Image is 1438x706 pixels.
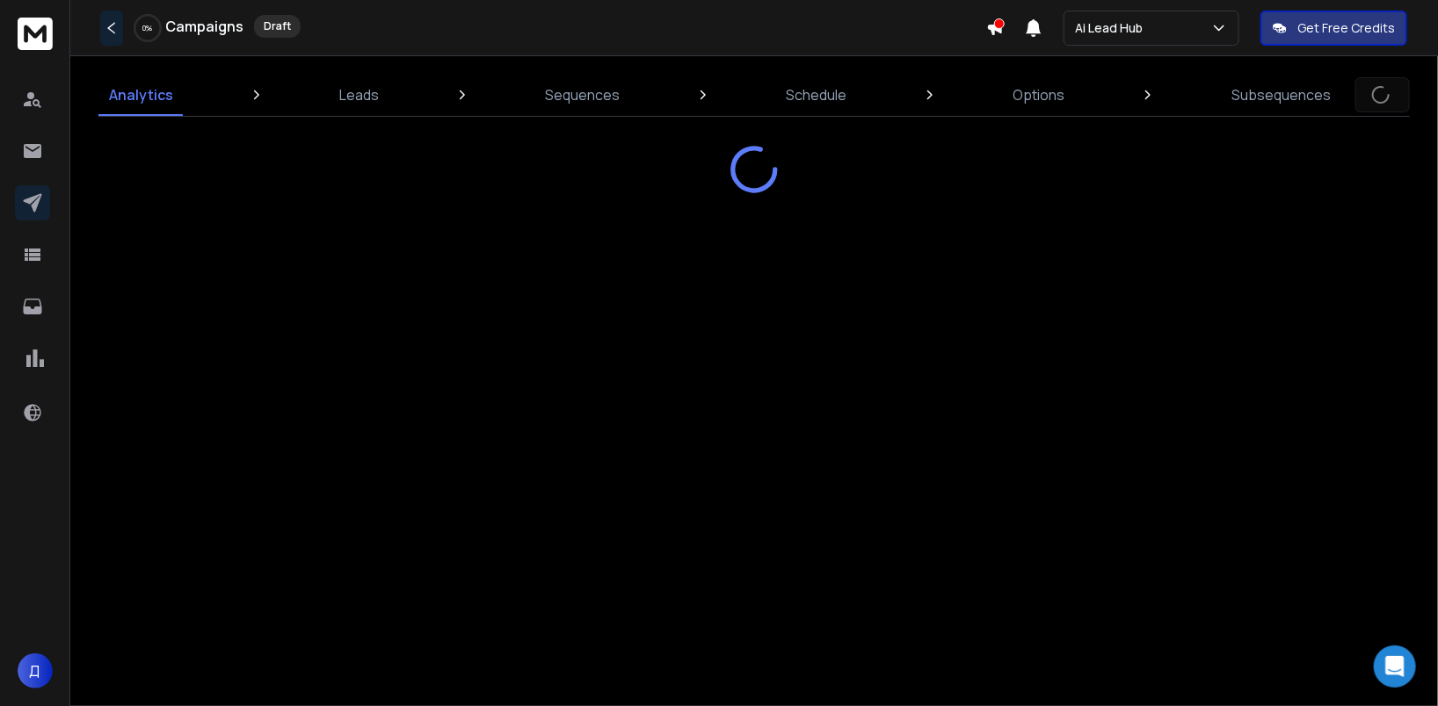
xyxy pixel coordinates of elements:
[254,15,301,38] div: Draft
[18,653,53,688] button: Д
[143,23,153,33] p: 0 %
[787,84,847,105] p: Schedule
[545,84,620,105] p: Sequences
[1013,84,1065,105] p: Options
[109,84,173,105] p: Analytics
[1260,11,1407,46] button: Get Free Credits
[534,74,630,116] a: Sequences
[1003,74,1076,116] a: Options
[98,74,184,116] a: Analytics
[1231,84,1331,105] p: Subsequences
[776,74,858,116] a: Schedule
[1075,19,1150,37] p: Ai Lead Hub
[1221,74,1341,116] a: Subsequences
[165,16,243,37] h1: Campaigns
[329,74,389,116] a: Leads
[1297,19,1395,37] p: Get Free Credits
[1374,645,1416,688] div: Open Intercom Messenger
[339,84,379,105] p: Leads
